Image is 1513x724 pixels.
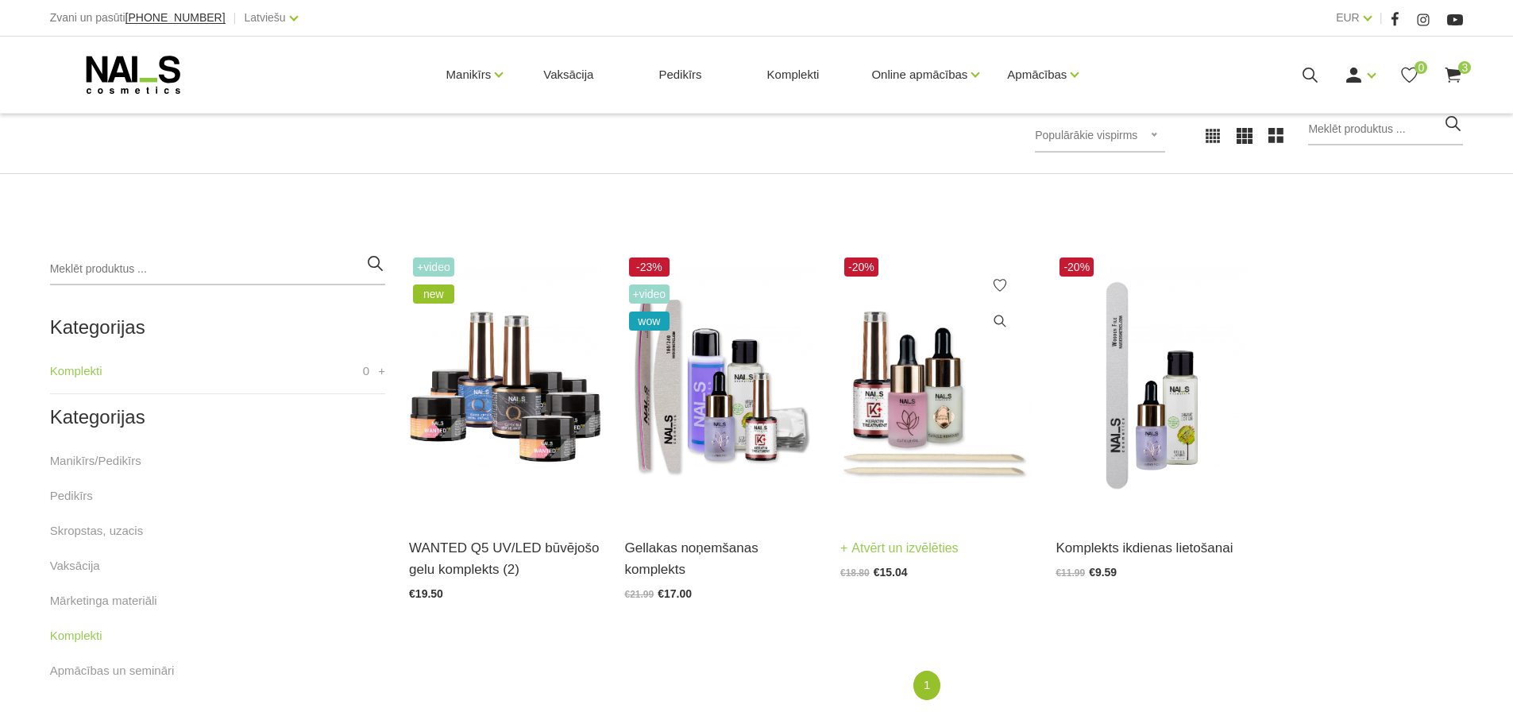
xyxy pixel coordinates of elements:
h2: Kategorijas [50,317,385,338]
span: -20% [1059,257,1094,277]
span: €9.59 [1089,566,1117,579]
span: -20% [844,257,878,277]
a: Pedikīrs [50,486,93,505]
a: Komplekts ikdienas lietošanai [1056,537,1247,559]
a: 3 [1443,65,1463,85]
img: Gellakas noņemšanas komplekts ietver▪️ Līdzeklis Gellaku un citu Soak Off produktu noņemšanai (10... [625,254,816,517]
nav: catalog-product-list [409,671,1463,700]
span: Populārākie vispirms [1035,129,1137,141]
span: +Video [629,285,670,304]
a: Vaksācija [50,556,100,575]
span: €17.00 [658,587,692,600]
a: EUR [1336,8,1360,27]
a: Apmācības un semināri [50,661,175,680]
span: | [1380,8,1383,28]
a: [PHONE_NUMBER] [125,12,226,24]
input: Meklēt produktus ... [1308,114,1463,145]
div: Zvani un pasūti [50,8,226,28]
a: Latviešu [245,8,286,27]
img: Komplektā ietilst:- Organic Lotion Lithi&Jasmine 50 ml;- Melleņu Kutikulu eļļa 15 ml;- Wooden Fil... [1056,254,1247,517]
span: wow [629,312,670,331]
input: Meklēt produktus ... [50,254,385,285]
a: Vaksācija [531,37,606,113]
img: Wanted gelu starta komplekta ietilpst:- Quick Builder Clear HYBRID bāze UV/LED, 8 ml;- Quick Crys... [409,254,600,517]
span: +Video [413,257,454,277]
a: Komplekti [755,37,832,113]
span: new [413,285,454,304]
img: Komplektā ietilpst:- Keratīna līdzeklis bojātu nagu atjaunošanai, 14 ml,- Kutikulas irdinātājs ar... [840,254,1032,517]
h2: Kategorijas [50,407,385,428]
span: 0 [363,362,369,381]
a: 0 [1399,65,1419,85]
a: Skropstas, uzacis [50,521,144,540]
span: €11.99 [1056,567,1085,579]
span: 3 [1458,61,1471,74]
span: [PHONE_NUMBER] [125,11,226,24]
span: -23% [629,257,670,277]
span: €15.04 [874,566,908,579]
a: Manikīrs [446,43,492,106]
a: + [378,362,385,381]
span: 0 [1415,61,1427,74]
span: €18.80 [840,567,870,579]
a: Komplekti [50,626,102,645]
a: Komplekti [50,362,102,381]
a: Mārketinga materiāli [50,591,157,610]
a: Atvērt un izvēlēties [840,537,959,559]
span: €19.50 [409,587,443,600]
span: €21.99 [625,589,654,600]
a: WANTED Q5 UV/LED būvējošo gelu komplekts (2) [409,537,600,580]
a: Apmācības [1007,43,1067,106]
a: Pedikīrs [646,37,714,113]
a: Gellakas noņemšanas komplekts [625,537,816,580]
a: Manikīrs/Pedikīrs [50,451,141,470]
a: Online apmācības [871,43,967,106]
a: 1 [913,671,940,700]
span: | [234,8,237,28]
